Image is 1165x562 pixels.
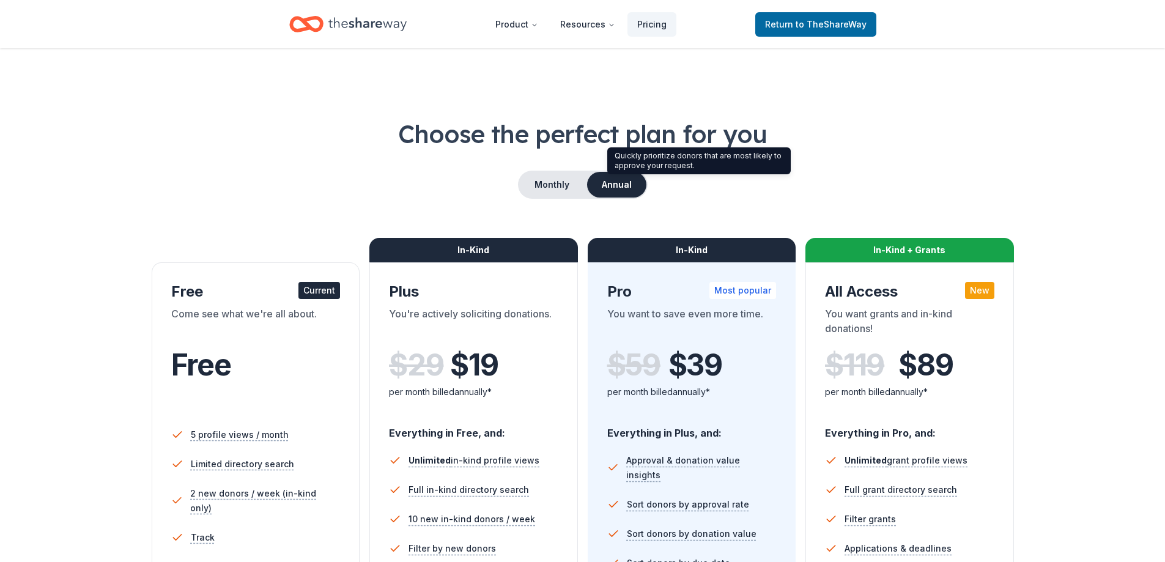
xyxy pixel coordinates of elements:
span: $ 89 [898,348,953,382]
div: All Access [825,282,994,301]
button: Annual [587,172,646,198]
div: New [965,282,994,299]
span: Limited directory search [191,457,294,471]
div: Most popular [709,282,776,299]
div: Everything in Plus, and: [607,415,777,441]
div: You want grants and in-kind donations! [825,306,994,341]
a: Pricing [627,12,676,37]
span: Track [191,530,215,545]
div: You want to save even more time. [607,306,777,341]
span: Filter grants [845,512,896,527]
span: $ 19 [450,348,498,382]
button: Monthly [519,172,585,198]
button: Resources [550,12,625,37]
h1: Choose the perfect plan for you [49,117,1116,151]
div: In-Kind + Grants [805,238,1014,262]
div: Everything in Free, and: [389,415,558,441]
span: 10 new in-kind donors / week [409,512,535,527]
button: Product [486,12,548,37]
a: Home [289,10,407,39]
div: You're actively soliciting donations. [389,306,558,341]
div: per month billed annually* [389,385,558,399]
span: Unlimited [409,455,451,465]
div: In-Kind [369,238,578,262]
div: Pro [607,282,777,301]
span: Return [765,17,867,32]
span: Sort donors by approval rate [627,497,749,512]
span: 5 profile views / month [191,427,289,442]
div: Quickly prioritize donors that are most likely to approve your request. [607,147,791,174]
span: to TheShareWay [796,19,867,29]
span: in-kind profile views [409,455,539,465]
div: Plus [389,282,558,301]
span: Full in-kind directory search [409,483,529,497]
span: grant profile views [845,455,967,465]
span: $ 39 [668,348,722,382]
span: Sort donors by donation value [627,527,756,541]
a: Returnto TheShareWay [755,12,876,37]
div: In-Kind [588,238,796,262]
div: per month billed annually* [607,385,777,399]
span: Free [171,347,231,383]
span: Full grant directory search [845,483,957,497]
div: Everything in Pro, and: [825,415,994,441]
span: Applications & deadlines [845,541,952,556]
span: Approval & donation value insights [626,453,776,483]
span: Filter by new donors [409,541,496,556]
span: Unlimited [845,455,887,465]
div: per month billed annually* [825,385,994,399]
div: Come see what we're all about. [171,306,341,341]
div: Free [171,282,341,301]
div: Current [298,282,340,299]
span: 2 new donors / week (in-kind only) [190,486,340,516]
nav: Main [486,10,676,39]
